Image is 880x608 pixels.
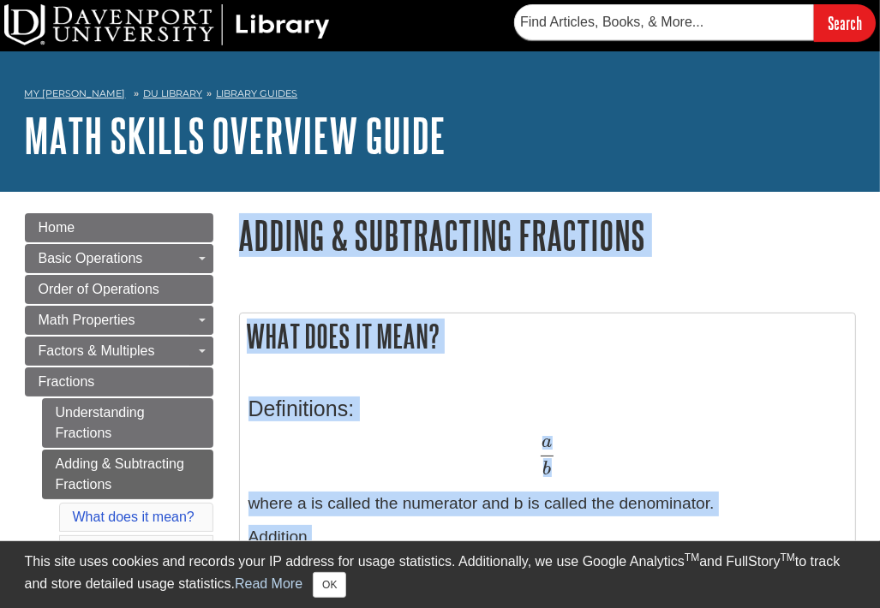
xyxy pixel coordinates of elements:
[39,374,95,389] span: Fractions
[239,213,856,257] h1: Adding & Subtracting Fractions
[25,82,856,110] nav: breadcrumb
[25,337,213,366] a: Factors & Multiples
[73,510,195,524] a: What does it mean?
[39,313,135,327] span: Math Properties
[143,87,202,99] a: DU Library
[25,213,213,242] a: Home
[25,275,213,304] a: Order of Operations
[25,86,126,101] a: My [PERSON_NAME]
[514,4,814,40] input: Find Articles, Books, & More...
[543,460,552,479] span: b
[25,367,213,396] a: Fractions
[39,343,155,358] span: Factors & Multiples
[514,4,876,41] form: Searches DU Library's articles, books, and more
[216,87,297,99] a: Library Guides
[42,450,213,499] a: Adding & Subtracting Fractions
[781,551,795,563] sup: TM
[25,551,856,598] div: This site uses cookies and records your IP address for usage statistics. Additionally, we use Goo...
[542,432,553,451] span: a
[4,4,330,45] img: DU Library
[685,551,699,563] sup: TM
[25,244,213,273] a: Basic Operations
[313,572,346,598] button: Close
[814,4,876,41] input: Search
[39,220,75,235] span: Home
[240,313,855,359] h2: What does it mean?
[235,576,302,591] a: Read More
[42,398,213,448] a: Understanding Fractions
[25,306,213,335] a: Math Properties
[248,396,847,421] h3: Definitions:
[39,282,159,296] span: Order of Operations
[248,438,847,516] p: where a is called the numerator and b is called the denominator.
[39,251,143,265] span: Basic Operations
[25,109,446,162] a: Math Skills Overview Guide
